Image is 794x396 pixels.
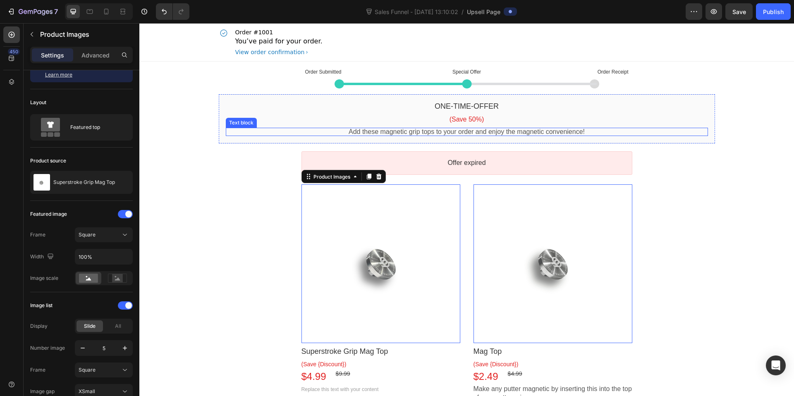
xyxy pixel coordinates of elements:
[162,324,249,332] bdo: Superstroke Grip Mag Top
[756,3,791,20] button: Publish
[462,7,464,16] span: /
[30,210,67,218] div: Featured image
[196,347,211,354] bdo: $9.99
[79,367,96,373] span: Square
[86,92,569,101] div: Rich Text Editor. Editing area: main
[30,231,45,239] div: Frame
[766,355,786,375] div: Open Intercom Messenger
[30,366,45,374] div: Frame
[368,347,383,354] bdo: $4.99
[75,249,132,264] input: Auto
[79,388,95,394] span: XSmall
[334,348,359,359] bdo: $2.49
[30,322,48,330] div: Display
[725,3,753,20] button: Save
[33,174,50,191] img: product feature img
[334,362,493,379] p: Make any putter magnetic by inserting this into the top of your putter grip.
[308,136,346,143] bdo: Offer expired
[467,7,500,16] span: Upsell Page
[40,29,129,39] p: Product Images
[30,251,55,262] div: Width
[156,3,189,20] div: Undo/Redo
[30,388,55,395] div: Image gap
[30,344,65,352] div: Number image
[295,79,359,87] bdo: ONE-TIME-OFFER
[162,363,239,369] span: Replace this text with your content
[30,274,58,282] div: Image scale
[275,46,380,52] p: Special Offer
[86,92,569,101] p: (Save 50%)
[30,99,46,106] div: Layout
[334,324,363,332] bdo: Mag Top
[373,7,460,16] span: Sales Funnel - [DATE] 13:10:02
[79,231,96,238] span: Square
[166,46,271,52] p: Order Submitted
[8,48,20,55] div: 450
[139,23,794,396] iframe: Design area
[41,51,64,60] p: Settings
[162,348,187,359] bdo: $4.99
[732,8,746,15] span: Save
[162,338,207,344] bdo: (Save {Discount})
[30,302,53,309] div: Image list
[84,322,96,330] span: Slide
[86,105,569,113] p: Add these magnetic grip tops to your order and enjoy the magnetic convenience!
[88,96,116,103] div: Text block
[53,179,115,185] p: Superstroke Grip Mag Top
[75,363,133,377] button: Square
[172,150,213,157] div: Product Images
[54,7,58,17] p: 7
[81,51,110,60] p: Advanced
[75,227,133,242] button: Square
[30,157,66,165] div: Product source
[763,7,784,16] div: Publish
[70,118,121,137] div: Featured top
[334,338,379,344] bdo: (Save {Discount})
[115,322,121,330] span: All
[3,3,62,20] button: 7
[45,72,72,78] a: Learn more
[86,105,569,113] div: Rich Text Editor. Editing area: main
[383,46,489,52] p: Order Receipt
